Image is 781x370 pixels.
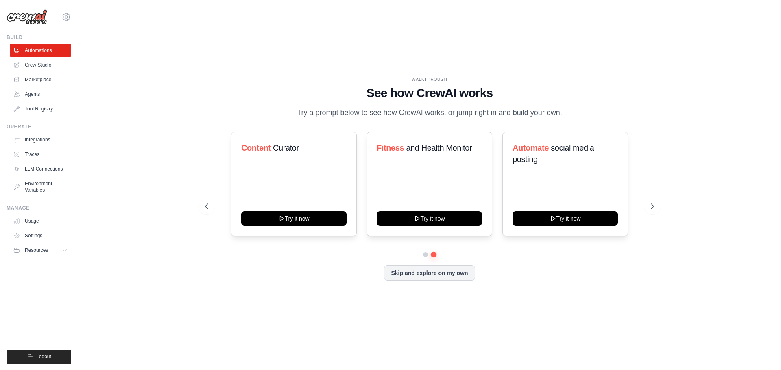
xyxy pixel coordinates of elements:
div: Build [7,34,71,41]
a: Crew Studio [10,58,71,71]
a: Usage [10,214,71,227]
span: Curator [273,143,299,152]
span: Automate [513,143,549,152]
img: Logo [7,9,47,25]
a: Settings [10,229,71,242]
button: Try it now [513,211,618,226]
button: Try it now [241,211,347,226]
button: Skip and explore on my own [384,265,475,281]
span: and Health Monitor [406,143,472,152]
div: WALKTHROUGH [205,76,654,82]
a: LLM Connections [10,162,71,175]
a: Agents [10,88,71,101]
a: Traces [10,148,71,161]
span: Fitness [377,143,404,152]
span: social media posting [513,143,594,164]
div: Manage [7,205,71,211]
div: Operate [7,123,71,130]
button: Try it now [377,211,482,226]
a: Automations [10,44,71,57]
a: Marketplace [10,73,71,86]
button: Logout [7,350,71,364]
span: Resources [25,247,48,253]
button: Resources [10,244,71,257]
iframe: Chat Widget [740,331,781,370]
a: Environment Variables [10,177,71,197]
span: Logout [36,353,51,360]
a: Tool Registry [10,102,71,115]
h1: See how CrewAI works [205,86,654,100]
p: Try a prompt below to see how CrewAI works, or jump right in and build your own. [293,107,566,119]
span: Content [241,143,271,152]
a: Integrations [10,133,71,146]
